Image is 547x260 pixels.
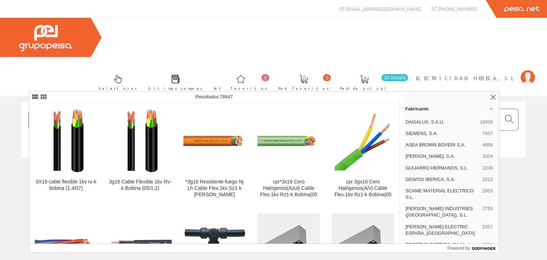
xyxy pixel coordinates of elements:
[326,103,400,206] a: cpr 3gx16 Cero Halógenos(A/v) Cable Flex.1kv Rz1-k Bobina(05 cpr 3gx16 Cero Halógenos(A/v) Cable ...
[257,127,320,155] img: cpr*3x16 Cero Halógenos(Azul) Cable Flex.1kv Rz1-k Bobina(05
[483,241,493,248] span: 2214
[447,244,499,253] a: Powered by
[148,85,203,92] span: Últimas compras
[257,179,320,198] div: cpr*3x16 Cero Halógenos(Azul) Cable Flex.1kv Rz1-k Bobina(05
[406,224,480,236] span: [PERSON_NAME] ELECTRIC ESPAÑA, [GEOGRAPHIC_DATA]
[92,69,141,95] a: Selectores
[252,103,325,206] a: cpr*3x16 Cero Halógenos(Azul) Cable Flex.1kv Rz1-k Bobina(05 cpr*3x16 Cero Halógenos(Azul) Cable ...
[333,69,410,95] a: 34 línea/s Pedido actual
[42,109,90,173] img: 3X16 cable flexible 1kv rv-k bobina (1.4/07)
[483,165,493,171] span: 3238
[109,234,171,254] img: 3x16 Cable goma H07rn-f / Dn-f
[406,188,480,201] span: SCAME MATERIAL ELECTRICO S.L.
[220,94,233,99] span: 78647
[381,74,408,81] span: 34 línea/s
[183,127,246,155] img: *3g16 Resistente-fuego Nj Lh Cable Flex.1kv Sz1-k Bob
[483,188,493,201] span: 2953
[278,85,329,92] span: Ped. favoritos
[416,74,517,82] span: ELECTRICIDAD HEBECA, SL
[21,166,526,172] div: © Grupo Peisa
[483,142,493,148] span: 4988
[335,109,391,173] img: cpr 3gx16 Cero Halógenos(A/v) Cable Flex.1kv Rz1-k Bobina(05
[483,176,493,183] span: 3213
[483,224,493,236] span: 2357
[35,230,97,259] img: 3/16+1x1.5 Cero Halógenos Cable Trenzado 750v H07z1-k (1)
[483,206,493,218] span: 2755
[438,6,477,12] span: [PHONE_NUMBER]
[99,85,137,92] span: Selectores
[483,153,493,160] span: 3304
[196,94,233,99] span: Resultados:
[183,179,246,198] div: *3g16 Resistente-fuego Nj Lh Cable Flex.1kv Sz1-k [PERSON_NAME]
[116,109,164,173] img: 3g16 Cable Flexible 1kv Rv-k Bobina (05/1.2)
[406,130,480,137] span: SIEMENS, S.A.
[406,119,477,125] span: DAISALUX, S.A.U.
[447,245,470,251] span: Powered by
[346,6,421,12] span: [EMAIL_ADDRESS][DOMAIN_NAME]
[214,85,267,92] span: Art. favoritos
[29,103,103,206] a: 3X16 cable flexible 1kv rv-k bobina (1.4/07) 3X16 cable flexible 1kv rv-k bobina (1.4/07)
[340,85,389,92] span: Pedido actual
[141,69,206,95] a: Últimas compras
[406,206,480,218] span: [PERSON_NAME] INDUSTRIES ([GEOGRAPHIC_DATA]), S.L.
[406,153,480,160] span: [PERSON_NAME], S.A.
[103,103,177,206] a: 3g16 Cable Flexible 1kv Rv-k Bobina (05/1.2) 3g16 Cable Flexible 1kv Rv-k Bobina (05/1.2)
[406,176,480,183] span: GEWISS IBERICA, S.A.
[406,165,480,171] span: GUIJARRO HERMANOS, S.L.
[19,25,72,51] img: Grupo Peisa
[261,74,269,81] span: 0
[332,179,394,198] div: cpr 3gx16 Cero Halógenos(A/v) Cable Flex.1kv Rz1-k Bobina(05
[400,103,499,114] a: Fabricante
[406,142,480,148] span: ASEA BROWN BOVERI S.A.
[483,130,493,137] span: 7457
[35,179,97,192] div: 3X16 cable flexible 1kv rv-k bobina (1.4/07)
[480,119,493,125] span: 16939
[178,103,251,206] a: *3g16 Resistente-fuego Nj Lh Cable Flex.1kv Sz1-k Bob *3g16 Resistente-fuego Nj Lh Cable Flex.1kv...
[416,69,535,76] a: ELECTRICIDAD HEBECA, SL
[406,241,480,248] span: FINDER ELECTRICA, S.L.U.
[323,74,331,81] span: 0
[109,179,171,192] div: 3g16 Cable Flexible 1kv Rv-k Bobina (05/1.2)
